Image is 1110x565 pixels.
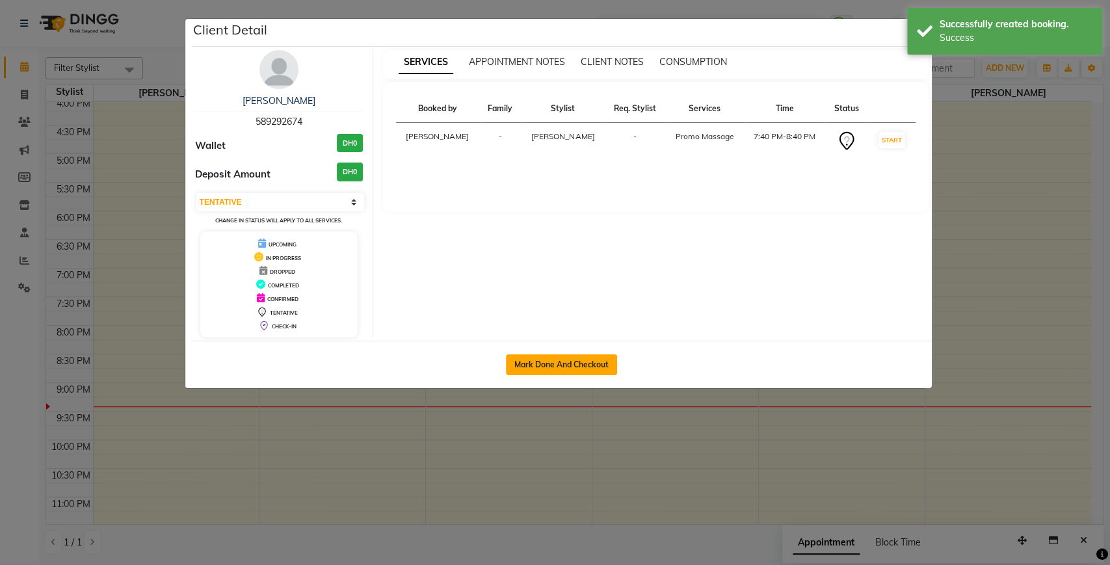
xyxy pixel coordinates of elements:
span: 589292674 [256,116,302,127]
span: SERVICES [399,51,453,74]
td: [PERSON_NAME] [396,123,479,160]
td: - [479,123,522,160]
th: Req. Stylist [605,95,666,123]
span: [PERSON_NAME] [531,131,594,141]
button: Mark Done And Checkout [506,354,617,375]
a: [PERSON_NAME] [243,95,315,107]
h5: Client Detail [193,20,267,40]
td: 7:40 PM-8:40 PM [744,123,826,160]
h3: DH0 [337,134,363,153]
span: CONFIRMED [267,296,298,302]
td: - [605,123,666,160]
h3: DH0 [337,163,363,181]
span: CLIENT NOTES [581,56,644,68]
span: DROPPED [270,269,295,275]
span: CHECK-IN [272,323,297,330]
span: CONSUMPTION [659,56,727,68]
th: Services [666,95,744,123]
span: IN PROGRESS [266,255,301,261]
img: avatar [259,50,298,89]
button: START [879,132,905,148]
span: COMPLETED [268,282,299,289]
div: Success [940,31,1092,45]
th: Time [744,95,826,123]
th: Status [825,95,867,123]
span: UPCOMING [269,241,297,248]
th: Stylist [522,95,605,123]
div: Promo Massage [674,131,736,142]
span: TENTATIVE [270,309,298,316]
span: Wallet [195,138,226,153]
th: Family [479,95,522,123]
small: Change in status will apply to all services. [215,217,342,224]
span: Deposit Amount [195,167,271,182]
span: APPOINTMENT NOTES [469,56,565,68]
div: Successfully created booking. [940,18,1092,31]
th: Booked by [396,95,479,123]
